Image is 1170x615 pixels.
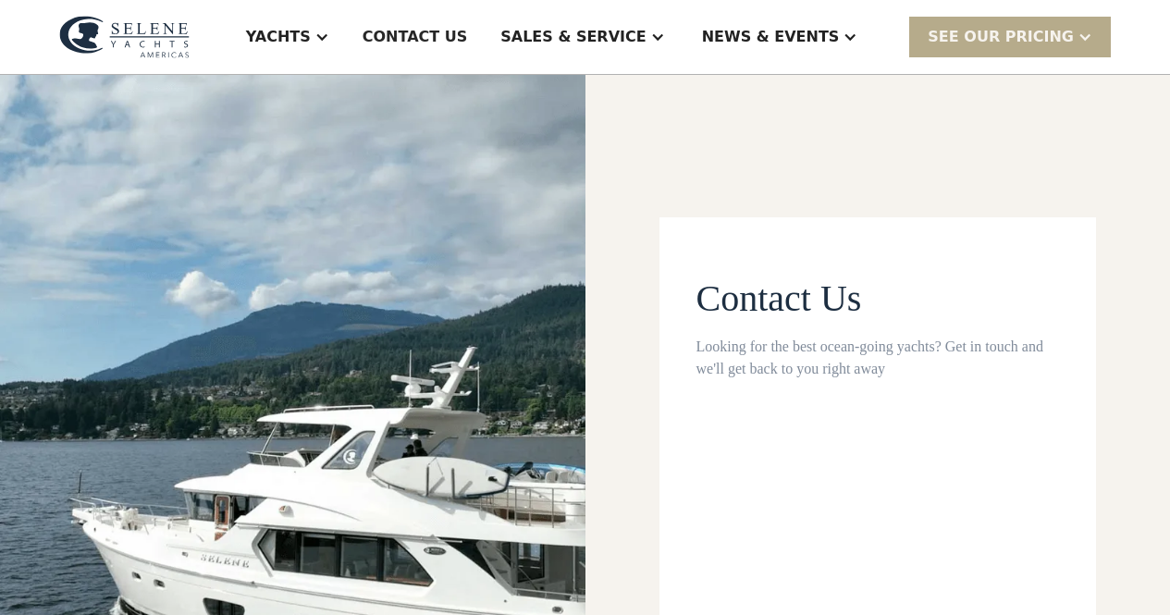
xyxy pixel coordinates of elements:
div: SEE Our Pricing [928,26,1074,48]
div: News & EVENTS [702,26,840,48]
div: Contact US [363,26,468,48]
img: logo [59,16,190,58]
iframe: Form 0 [696,417,1060,556]
div: SEE Our Pricing [909,17,1111,56]
span: Contact Us [696,277,862,319]
form: Contact page From [696,277,1060,556]
div: Yachts [246,26,311,48]
div: Sales & Service [500,26,646,48]
div: Looking for the best ocean-going yachts? Get in touch and we'll get back to you right away [696,336,1060,380]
